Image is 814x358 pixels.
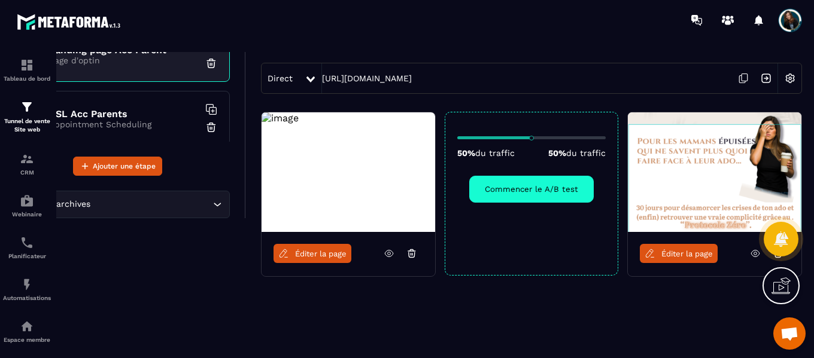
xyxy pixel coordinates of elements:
[268,74,293,83] span: Direct
[3,268,51,310] a: automationsautomationsAutomatisations
[17,11,124,33] img: logo
[274,244,351,263] a: Éditer la page
[20,100,34,114] img: formation
[3,169,51,176] p: CRM
[628,112,801,232] img: image
[93,160,156,172] span: Ajouter une étape
[3,117,51,134] p: Tunnel de vente Site web
[469,176,594,203] button: Commencer le A/B test
[3,143,51,185] a: formationformationCRM
[49,56,199,65] p: Page d'optin
[322,74,412,83] a: [URL][DOMAIN_NAME]
[49,120,199,129] p: Appointment Scheduling
[295,249,347,258] span: Éditer la page
[3,310,51,352] a: automationsautomationsEspace membre
[262,112,299,124] img: image
[205,121,217,133] img: trash
[5,191,230,218] div: Search for option
[20,277,34,292] img: automations
[20,152,34,166] img: formation
[73,157,162,176] button: Ajouter une étape
[3,295,51,301] p: Automatisations
[640,244,718,263] a: Éditer la page
[20,58,34,72] img: formation
[20,194,34,208] img: automations
[566,148,606,158] span: du traffic
[3,336,51,343] p: Espace membre
[755,67,777,90] img: arrow-next.bcc2205e.svg
[3,253,51,259] p: Planificateur
[20,319,34,333] img: automations
[3,227,51,268] a: schedulerschedulerPlanificateur
[475,148,515,158] span: du traffic
[661,249,713,258] span: Éditer la page
[205,57,217,69] img: trash
[773,317,806,350] div: Ouvrir le chat
[457,148,515,158] p: 50%
[3,211,51,218] p: Webinaire
[3,49,51,91] a: formationformationTableau de bord
[3,75,51,82] p: Tableau de bord
[20,235,34,250] img: scheduler
[3,185,51,227] a: automationsautomationsWebinaire
[93,198,210,211] input: Search for option
[3,91,51,143] a: formationformationTunnel de vente Site web
[779,67,801,90] img: setting-w.858f3a88.svg
[548,148,606,158] p: 50%
[49,108,199,120] h6: VSL Acc Parents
